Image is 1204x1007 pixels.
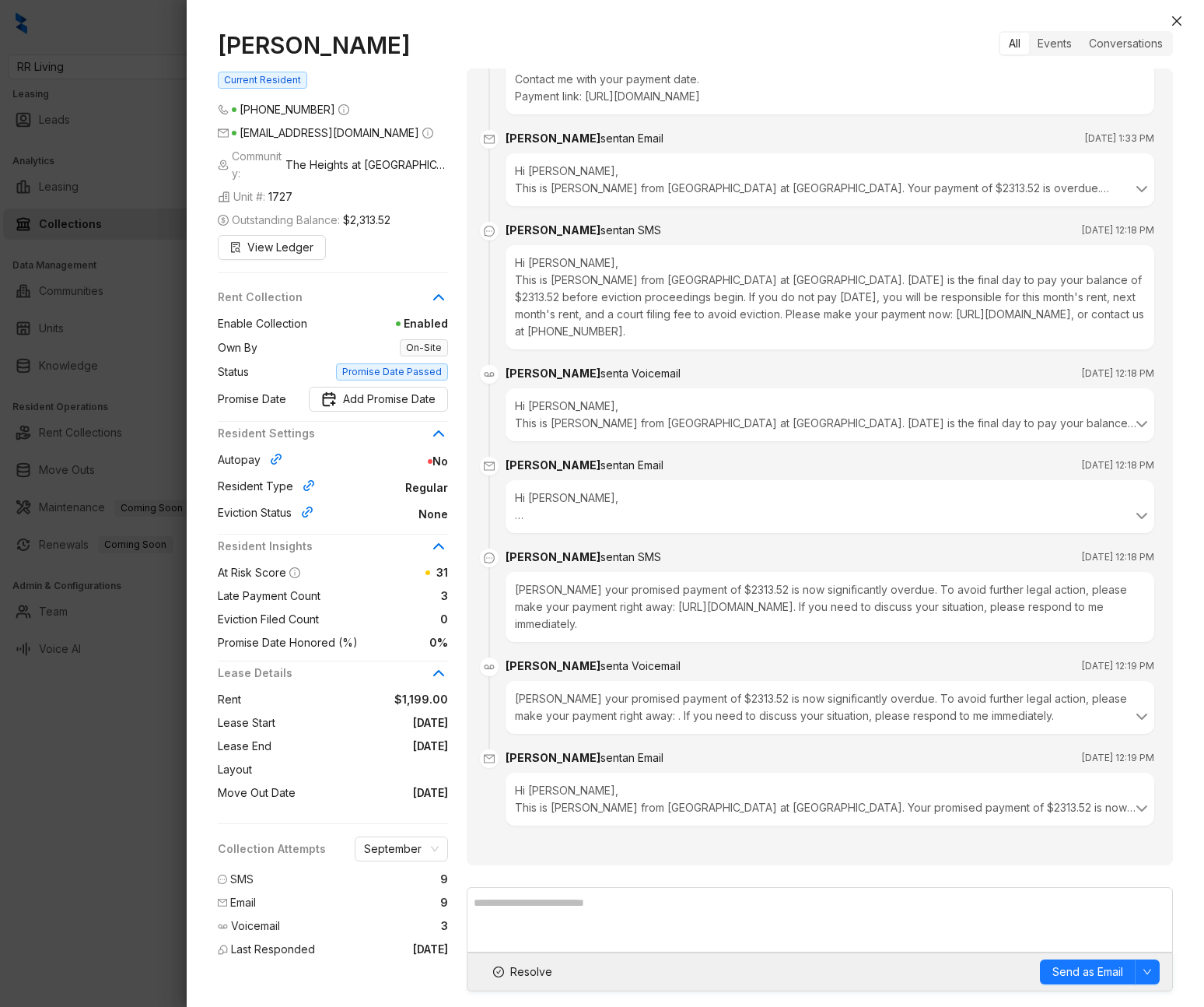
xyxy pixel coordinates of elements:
[1000,33,1029,54] div: All
[1082,750,1154,766] span: [DATE] 12:19 PM
[600,223,661,237] span: sent an SMS
[440,871,448,888] span: 9
[1082,458,1154,473] span: [DATE] 12:18 PM
[218,634,358,651] span: Promise Date Honored (%)
[296,784,448,802] span: [DATE]
[247,239,313,256] span: View Ledger
[515,782,1145,816] div: Hi [PERSON_NAME], This is [PERSON_NAME] from [GEOGRAPHIC_DATA] at [GEOGRAPHIC_DATA]. Your promise...
[1052,963,1123,981] span: Send as Email
[480,457,499,475] span: mail
[218,738,271,755] span: Lease End
[218,875,227,884] span: message
[218,898,227,907] span: mail
[600,659,681,672] span: sent a Voicemail
[218,945,228,955] img: Last Responded Icon
[218,72,307,89] span: Current Resident
[506,749,663,767] div: [PERSON_NAME]
[218,289,429,306] span: Rent Collection
[218,566,286,579] span: At Risk Score
[515,489,1145,524] div: Hi [PERSON_NAME], This is a final reminder that [DATE] is the last day to pay your outstanding ba...
[1171,15,1183,27] span: close
[218,159,229,171] img: building-icon
[218,538,429,555] span: Resident Insights
[343,391,436,408] span: Add Promise Date
[218,504,320,525] div: Eviction Status
[480,658,499,676] img: Voicemail Icon
[218,538,448,564] div: Resident Insights
[218,31,448,59] h1: [PERSON_NAME]
[600,132,663,145] span: sent an Email
[1082,549,1154,565] span: [DATE] 12:18 PM
[218,588,320,605] span: Late Payment Count
[480,960,565,984] button: Resolve
[241,691,448,708] span: $1,199.00
[231,918,280,935] span: Voicemail
[231,941,315,958] span: Last Responded
[319,611,448,628] span: 0
[240,126,419,139] span: [EMAIL_ADDRESS][DOMAIN_NAME]
[218,339,257,356] span: Own By
[506,245,1154,349] div: Hi [PERSON_NAME], This is [PERSON_NAME] from [GEOGRAPHIC_DATA] at [GEOGRAPHIC_DATA]. [DATE] is th...
[600,550,661,563] span: sent an SMS
[218,212,390,229] span: Outstanding Balance:
[218,714,275,732] span: Lease Start
[480,365,499,384] img: Voicemail Icon
[1143,967,1152,977] span: down
[506,549,661,566] div: [PERSON_NAME]
[510,963,552,981] span: Resolve
[320,588,448,605] span: 3
[268,188,292,205] span: 1727
[218,921,228,932] img: Voicemail Icon
[309,387,448,412] button: Promise DateAdd Promise Date
[1082,223,1154,238] span: [DATE] 12:18 PM
[218,289,448,315] div: Rent Collection
[218,611,319,628] span: Eviction Filed Count
[218,188,292,205] span: Unit #:
[1082,366,1154,381] span: [DATE] 12:18 PM
[506,44,1154,114] div: Hi [PERSON_NAME], your payment of $2313.52 is overdue. Please make the payment immediately to avo...
[218,391,286,408] span: Promise Date
[506,130,663,147] div: [PERSON_NAME]
[441,918,448,935] span: 3
[338,104,349,115] span: info-circle
[218,315,307,332] span: Enable Collection
[230,871,254,888] span: SMS
[506,572,1154,642] div: [PERSON_NAME] your promised payment of $2313.52 is now significantly overdue. To avoid further le...
[218,104,229,115] span: phone
[999,31,1173,56] div: segmented control
[218,665,448,691] div: Lease Details
[480,549,499,567] span: message
[480,749,499,768] span: mail
[240,103,335,116] span: [PHONE_NUMBER]
[218,840,326,858] span: Collection Attempts
[1167,12,1186,30] button: Close
[1082,658,1154,674] span: [DATE] 12:19 PM
[218,425,448,451] div: Resident Settings
[358,634,448,651] span: 0%
[218,148,448,182] span: Community:
[515,398,1145,432] div: Hi [PERSON_NAME], This is [PERSON_NAME] from [GEOGRAPHIC_DATA] at [GEOGRAPHIC_DATA]. [DATE] is th...
[271,738,448,755] span: [DATE]
[506,457,663,474] div: [PERSON_NAME]
[440,894,448,911] span: 9
[364,837,439,861] span: September
[218,478,321,498] div: Resident Type
[230,242,241,253] span: file-search
[321,479,448,496] span: Regular
[218,191,230,203] img: building-icon
[493,967,504,977] span: check-circle
[218,128,229,139] span: mail
[515,690,1145,725] div: [PERSON_NAME] your promised payment of $2313.52 is now significantly overdue. To avoid further le...
[400,339,448,356] span: On-Site
[218,363,249,381] span: Status
[307,315,448,332] span: Enabled
[218,761,252,778] span: Layout
[320,506,448,523] span: None
[285,156,448,174] span: The Heights at [GEOGRAPHIC_DATA]
[422,128,433,139] span: info-circle
[336,363,448,381] span: Promise Date Passed
[506,222,661,239] div: [PERSON_NAME]
[1029,33,1080,54] div: Events
[436,566,448,579] span: 31
[218,691,241,708] span: Rent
